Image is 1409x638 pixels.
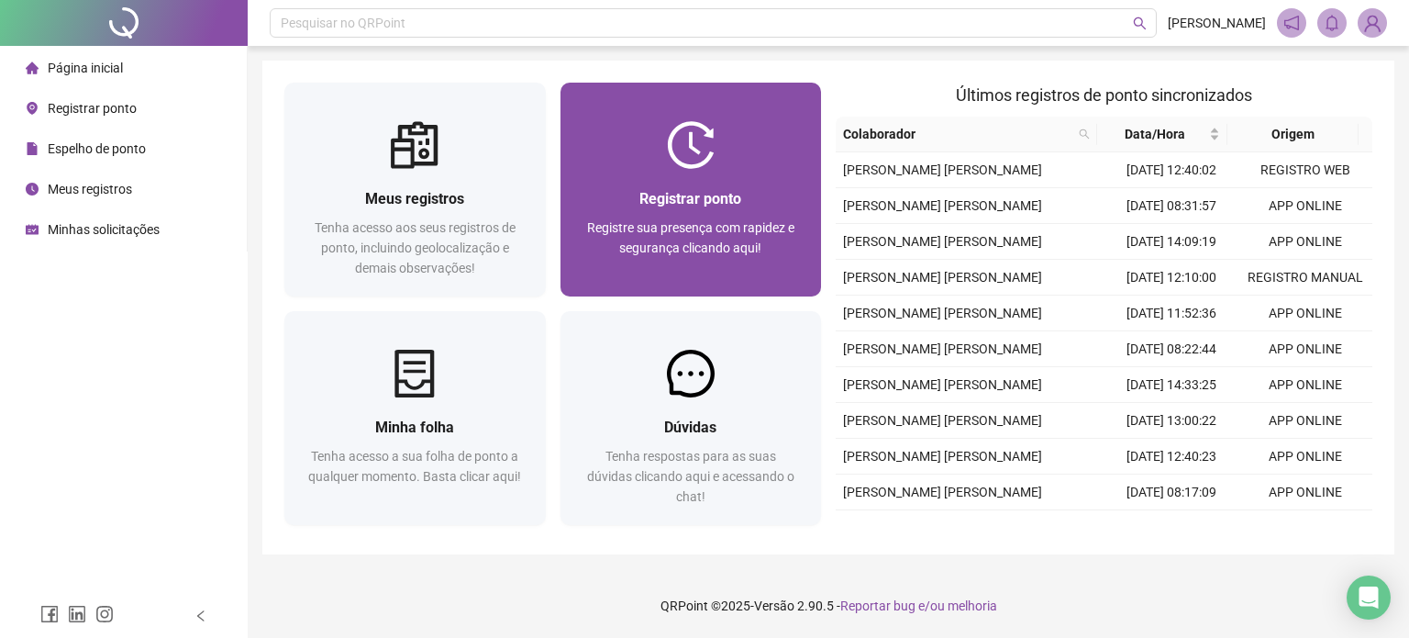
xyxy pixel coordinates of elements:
[843,234,1042,249] span: [PERSON_NAME] [PERSON_NAME]
[284,83,546,297] a: Meus registrosTenha acesso aos seus registros de ponto, incluindo geolocalização e demais observa...
[315,220,516,275] span: Tenha acesso aos seus registros de ponto, incluindo geolocalização e demais observações!
[26,62,39,74] span: home
[95,605,114,623] span: instagram
[1104,224,1238,260] td: [DATE] 14:09:19
[843,377,1042,392] span: [PERSON_NAME] [PERSON_NAME]
[1097,117,1227,152] th: Data/Hora
[1104,124,1205,144] span: Data/Hora
[587,449,794,504] span: Tenha respostas para as suas dúvidas clicando aqui e acessando o chat!
[664,419,716,436] span: Dúvidas
[840,599,997,613] span: Reportar bug e/ou melhoria
[1347,576,1391,620] div: Open Intercom Messenger
[48,182,132,196] span: Meus registros
[1238,439,1372,475] td: APP ONLINE
[1104,296,1238,331] td: [DATE] 11:52:36
[375,419,454,436] span: Minha folha
[639,190,741,207] span: Registrar ponto
[843,485,1042,499] span: [PERSON_NAME] [PERSON_NAME]
[194,610,207,622] span: left
[248,574,1409,638] footer: QRPoint © 2025 - 2.90.5 -
[1238,224,1372,260] td: APP ONLINE
[1238,403,1372,439] td: APP ONLINE
[308,449,521,484] span: Tenha acesso a sua folha de ponto a qualquer momento. Basta clicar aqui!
[1079,129,1090,140] span: search
[560,311,822,525] a: DúvidasTenha respostas para as suas dúvidas clicando aqui e acessando o chat!
[1238,331,1372,367] td: APP ONLINE
[1133,17,1147,30] span: search
[1238,367,1372,403] td: APP ONLINE
[1104,188,1238,224] td: [DATE] 08:31:57
[1075,120,1093,148] span: search
[560,83,822,297] a: Registrar pontoRegistre sua presença com rapidez e segurança clicando aqui!
[26,142,39,155] span: file
[365,190,464,207] span: Meus registros
[1104,403,1238,439] td: [DATE] 13:00:22
[48,222,160,237] span: Minhas solicitações
[843,306,1042,320] span: [PERSON_NAME] [PERSON_NAME]
[1168,13,1266,33] span: [PERSON_NAME]
[754,599,794,613] span: Versão
[48,141,146,156] span: Espelho de ponto
[40,605,59,623] span: facebook
[26,223,39,236] span: schedule
[843,162,1042,177] span: [PERSON_NAME] [PERSON_NAME]
[1238,475,1372,510] td: APP ONLINE
[48,61,123,75] span: Página inicial
[1227,117,1358,152] th: Origem
[1283,15,1300,31] span: notification
[1104,260,1238,296] td: [DATE] 12:10:00
[48,101,137,116] span: Registrar ponto
[1238,188,1372,224] td: APP ONLINE
[843,270,1042,285] span: [PERSON_NAME] [PERSON_NAME]
[1104,331,1238,367] td: [DATE] 08:22:44
[956,85,1252,105] span: Últimos registros de ponto sincronizados
[1104,475,1238,510] td: [DATE] 08:17:09
[1238,510,1372,546] td: APP ONLINE
[1104,367,1238,403] td: [DATE] 14:33:25
[1238,260,1372,296] td: REGISTRO MANUAL
[1104,152,1238,188] td: [DATE] 12:40:02
[843,124,1071,144] span: Colaborador
[1359,9,1386,37] img: 90598
[1104,439,1238,475] td: [DATE] 12:40:23
[587,220,794,255] span: Registre sua presença com rapidez e segurança clicando aqui!
[843,341,1042,356] span: [PERSON_NAME] [PERSON_NAME]
[843,198,1042,213] span: [PERSON_NAME] [PERSON_NAME]
[1238,152,1372,188] td: REGISTRO WEB
[284,311,546,525] a: Minha folhaTenha acesso a sua folha de ponto a qualquer momento. Basta clicar aqui!
[843,449,1042,464] span: [PERSON_NAME] [PERSON_NAME]
[26,183,39,196] span: clock-circle
[1238,296,1372,331] td: APP ONLINE
[1324,15,1340,31] span: bell
[843,413,1042,428] span: [PERSON_NAME] [PERSON_NAME]
[1104,510,1238,546] td: [DATE] 14:09:19
[26,102,39,115] span: environment
[68,605,86,623] span: linkedin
